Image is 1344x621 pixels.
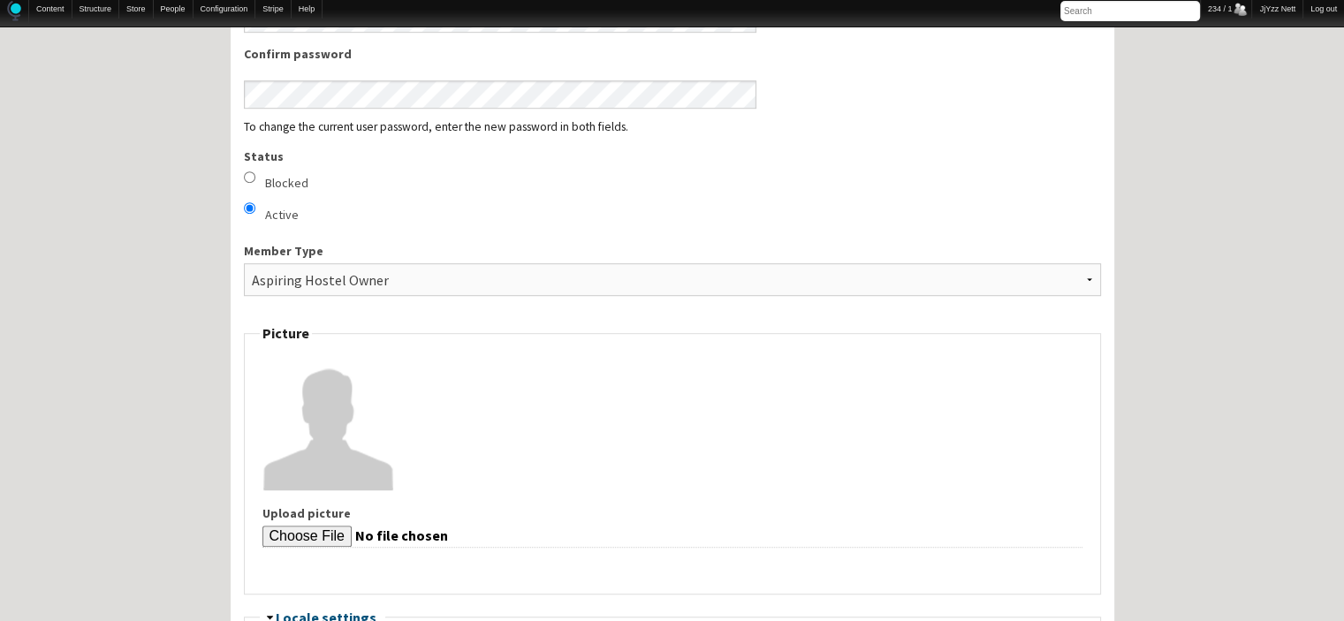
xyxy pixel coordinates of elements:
label: Confirm password [244,45,757,64]
input: Search [1060,1,1200,21]
label: Member Type [244,242,1101,261]
span: Picture [262,324,309,342]
label: Blocked [265,174,308,193]
img: danilom's picture [262,358,395,490]
label: Status [244,148,1101,166]
label: Active [265,206,299,224]
img: Home [7,1,21,21]
label: Upload picture [262,504,1082,523]
a: View user profile. [262,413,395,431]
div: To change the current user password, enter the new password in both fields. [244,121,1101,133]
